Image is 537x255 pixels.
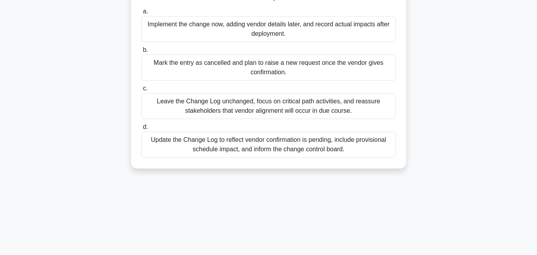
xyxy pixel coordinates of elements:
div: Leave the Change Log unchanged, focus on critical path activities, and reassure stakeholders that... [141,93,396,119]
span: c. [143,85,147,92]
span: a. [143,8,148,15]
div: Mark the entry as cancelled and plan to raise a new request once the vendor gives confirmation. [141,55,396,81]
div: Implement the change now, adding vendor details later, and record actual impacts after deployment. [141,16,396,42]
span: d. [143,123,148,130]
span: b. [143,46,148,53]
div: Update the Change Log to reflect vendor confirmation is pending, include provisional schedule imp... [141,132,396,158]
